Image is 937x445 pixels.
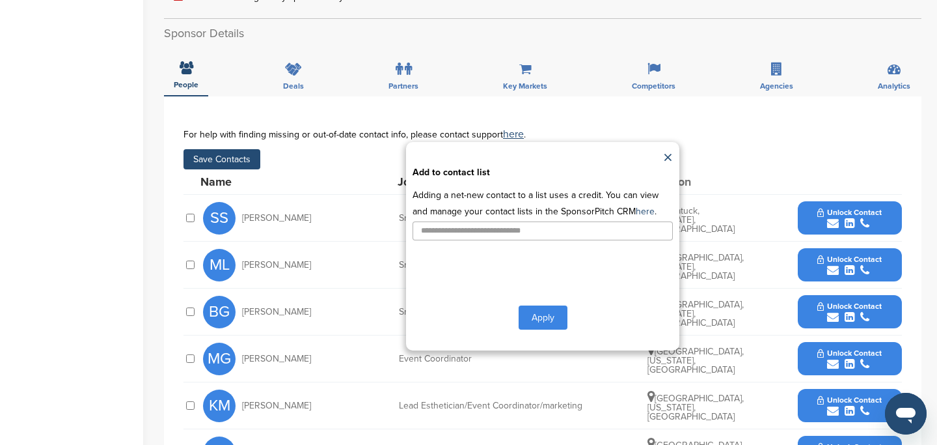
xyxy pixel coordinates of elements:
[636,206,655,217] a: here
[647,346,744,375] span: [GEOGRAPHIC_DATA], [US_STATE], [GEOGRAPHIC_DATA]
[242,401,311,410] span: [PERSON_NAME]
[817,208,882,217] span: Unlock Contact
[164,25,921,42] h2: Sponsor Details
[663,149,673,168] a: ×
[885,393,927,435] iframe: Button to launch messaging window
[817,349,882,358] span: Unlock Contact
[413,168,673,177] div: Add to contact list
[203,390,236,422] span: KM
[203,343,236,375] span: MG
[519,306,567,330] button: Apply
[203,202,236,235] span: SS
[388,82,418,90] span: Partners
[878,82,910,90] span: Analytics
[632,82,675,90] span: Competitors
[503,82,547,90] span: Key Markets
[203,296,236,328] span: BG
[203,249,236,281] span: ML
[802,246,897,285] button: Unlock Contact
[802,339,897,379] button: Unlock Contact
[413,187,673,220] p: Adding a net-new contact to a list uses a credit. You can view and manage your contact lists in t...
[647,393,744,422] span: [GEOGRAPHIC_DATA], [US_STATE], [GEOGRAPHIC_DATA]
[802,293,897,332] button: Unlock Contact
[283,82,304,90] span: Deals
[399,401,594,410] div: Lead Esthetician/Event Coordinator/marketing
[174,81,198,89] span: People
[399,354,594,364] div: Event Coordinator
[802,199,897,238] button: Unlock Contact
[760,82,793,90] span: Agencies
[817,302,882,311] span: Unlock Contact
[817,255,882,264] span: Unlock Contact
[817,395,882,405] span: Unlock Contact
[503,128,524,141] a: here
[242,354,311,364] span: [PERSON_NAME]
[802,386,897,425] button: Unlock Contact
